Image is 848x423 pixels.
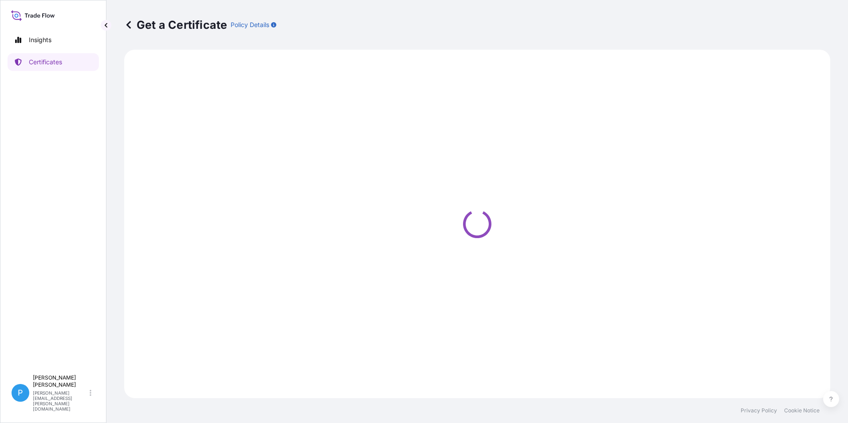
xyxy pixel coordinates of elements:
a: Cookie Notice [784,407,820,414]
div: Loading [130,55,825,393]
a: Certificates [8,53,99,71]
a: Insights [8,31,99,49]
p: Insights [29,35,51,44]
p: Policy Details [231,20,269,29]
a: Privacy Policy [741,407,777,414]
span: P [18,388,23,397]
p: [PERSON_NAME][EMAIL_ADDRESS][PERSON_NAME][DOMAIN_NAME] [33,390,88,411]
p: [PERSON_NAME] [PERSON_NAME] [33,374,88,388]
p: Certificates [29,58,62,67]
p: Get a Certificate [124,18,227,32]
